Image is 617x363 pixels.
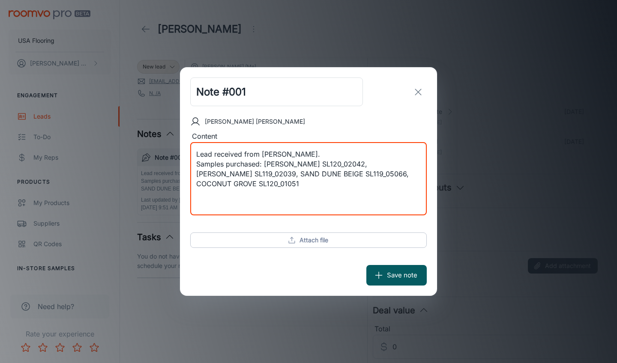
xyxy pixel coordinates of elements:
[190,131,427,142] div: Content
[190,232,427,248] button: Attach file
[366,265,427,286] button: Save note
[196,149,421,208] textarea: Lead received from [PERSON_NAME]. Samples purchased: [PERSON_NAME] SL120_02042, [PERSON_NAME] SL1...
[205,117,305,126] p: [PERSON_NAME] [PERSON_NAME]
[410,83,427,101] button: exit
[190,77,363,107] input: Title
